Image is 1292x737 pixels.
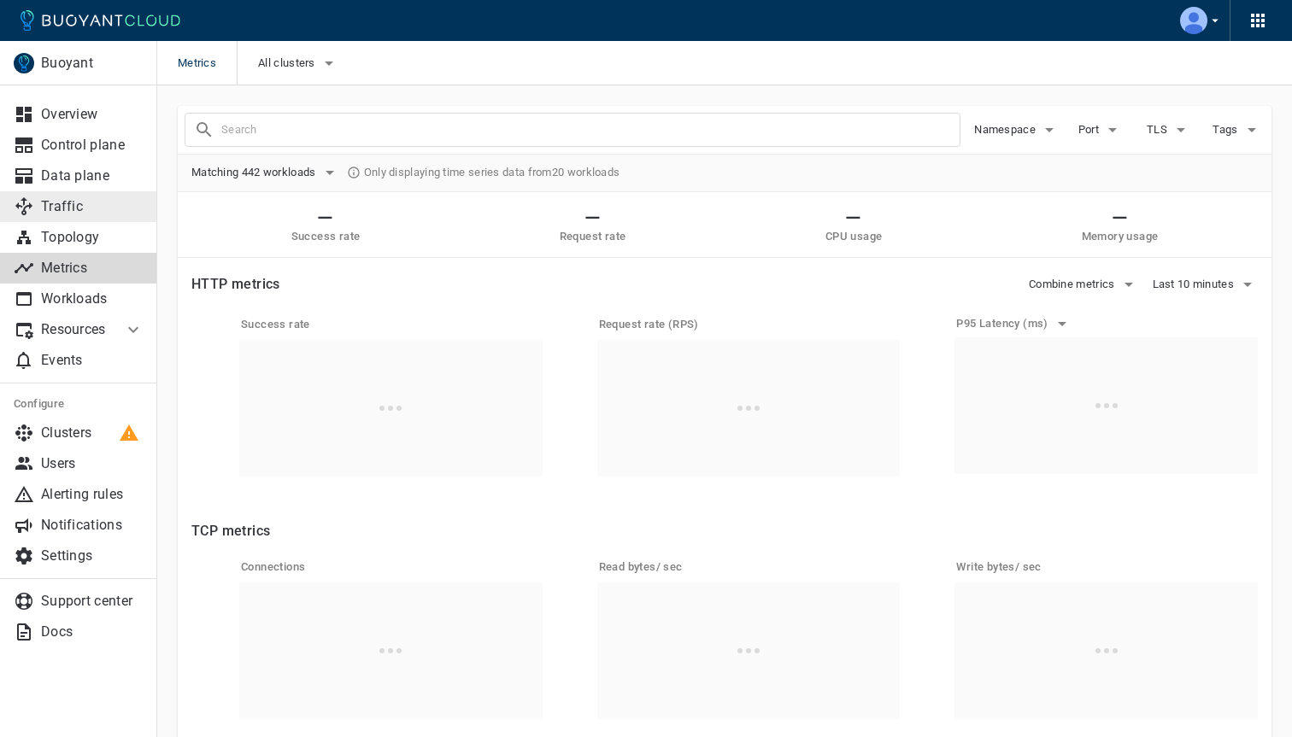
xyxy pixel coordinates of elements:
[599,318,901,331] h5: Request rate (RPS)
[191,160,340,185] button: Matching 442 workloads
[41,352,144,369] p: Events
[1153,272,1259,297] button: Last 10 minutes
[1029,272,1139,297] button: Combine metrics
[1210,117,1265,143] button: Tags
[956,560,1258,574] h5: Write bytes / sec
[41,321,109,338] p: Resources
[291,206,361,230] h2: —
[41,517,144,534] p: Notifications
[41,424,144,442] p: Clusters
[825,230,883,243] h5: CPU usage
[974,117,1060,143] button: Namespace
[1180,7,1207,34] img: Patrick Krabeepetcharat
[178,41,237,85] span: Metrics
[1153,278,1238,291] span: Last 10 minutes
[41,290,144,307] p: Workloads
[956,317,1051,330] h5: P95 Latency (ms)
[258,56,319,70] span: All clusters
[560,230,626,243] h5: Request rate
[1082,206,1159,230] h2: —
[241,560,543,574] h5: Connections
[364,166,620,179] span: Only displaying time series data from 20 workloads
[1142,117,1196,143] button: TLS
[191,523,1258,540] h4: TCP metrics
[1147,123,1171,137] span: TLS
[241,318,543,331] h5: Success rate
[291,230,361,243] h5: Success rate
[191,276,280,293] h4: HTTP metrics
[1029,278,1119,291] span: Combine metrics
[560,206,626,230] h2: —
[191,166,320,179] span: Matching 442 workloads
[41,106,144,123] p: Overview
[1078,123,1102,137] span: Port
[41,623,144,640] p: Docs
[258,50,339,76] button: All clusters
[41,486,144,503] p: Alerting rules
[41,137,144,154] p: Control plane
[599,560,901,574] h5: Read bytes / sec
[956,311,1072,336] button: P95 Latency (ms)
[41,260,144,277] p: Metrics
[41,547,144,564] p: Settings
[41,167,144,184] p: Data plane
[41,229,144,246] p: Topology
[41,55,143,72] p: Buoyant
[1213,123,1241,137] span: Tags
[825,206,883,230] h2: —
[1073,117,1128,143] button: Port
[14,53,34,73] img: Buoyant
[1082,230,1159,243] h5: Memory usage
[974,123,1039,137] span: Namespace
[41,198,144,215] p: Traffic
[221,118,960,142] input: Search
[14,397,144,411] h5: Configure
[41,455,144,472] p: Users
[41,593,144,610] p: Support center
